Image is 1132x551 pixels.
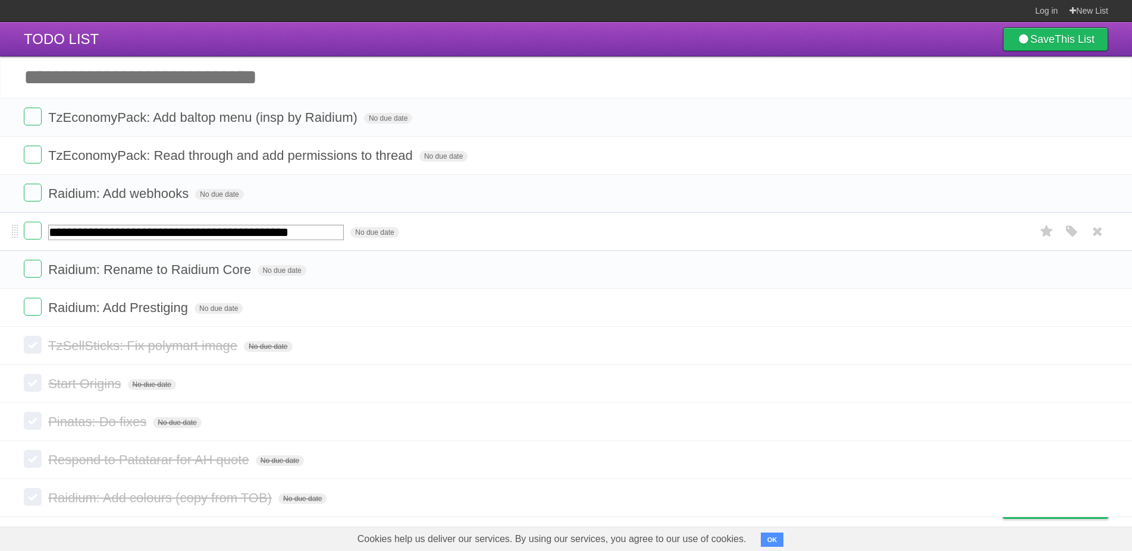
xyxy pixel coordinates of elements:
[195,189,243,200] span: No due date
[1028,498,1102,518] span: Buy me a coffee
[24,450,42,468] label: Done
[48,186,192,201] span: Raidium: Add webhooks
[48,262,254,277] span: Raidium: Rename to Raidium Core
[419,151,468,162] span: No due date
[24,108,42,125] label: Done
[244,341,292,352] span: No due date
[24,146,42,163] label: Done
[48,414,149,429] span: Pinatas: Do fixes
[153,417,201,428] span: No due date
[48,148,416,163] span: TzEconomyPack: Read through and add permissions to thread
[48,300,191,315] span: Raidium: Add Prestiging
[24,222,42,240] label: Done
[48,376,124,391] span: Start Origins
[24,412,42,430] label: Done
[364,113,412,124] span: No due date
[24,488,42,506] label: Done
[761,533,784,547] button: OK
[24,336,42,354] label: Done
[256,455,304,466] span: No due date
[48,490,275,505] span: Raidium: Add colours (copy from TOB)
[258,265,306,276] span: No due date
[346,527,758,551] span: Cookies help us deliver our services. By using our services, you agree to our use of cookies.
[195,303,243,314] span: No due date
[128,379,176,390] span: No due date
[24,31,99,47] span: TODO LIST
[48,338,240,353] span: TzSellSticks: Fix polymart image
[48,110,360,125] span: TzEconomyPack: Add baltop menu (insp by Raidium)
[1036,222,1058,241] label: Star task
[24,374,42,392] label: Done
[350,227,399,238] span: No due date
[24,298,42,316] label: Done
[1055,33,1095,45] b: This List
[24,184,42,201] label: Done
[278,493,327,504] span: No due date
[48,452,252,467] span: Respond to Patatarar for AH quote
[24,260,42,278] label: Done
[1003,27,1108,51] a: SaveThis List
